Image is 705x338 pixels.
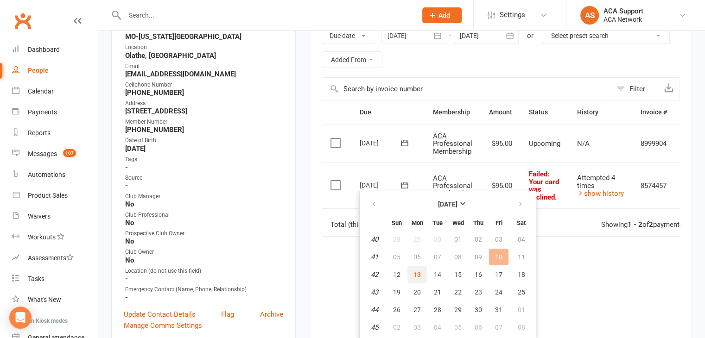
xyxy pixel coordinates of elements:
[28,254,74,262] div: Assessments
[387,319,406,336] button: 02
[63,149,76,157] span: 107
[489,284,508,300] button: 24
[125,32,283,41] strong: MO-[US_STATE][GEOGRAPHIC_DATA]
[603,15,643,24] div: ACA Network
[360,136,402,150] div: [DATE]
[125,70,283,78] strong: [EMAIL_ADDRESS][DOMAIN_NAME]
[12,185,98,206] a: Product Sales
[475,306,482,313] span: 30
[601,221,683,229] div: Showing of payments
[12,206,98,227] a: Waivers
[393,271,400,278] span: 12
[12,102,98,123] a: Payments
[438,200,457,208] strong: [DATE]
[125,51,283,60] strong: Olathe, [GEOGRAPHIC_DATA]
[360,178,402,192] div: [DATE]
[454,271,462,278] span: 15
[428,301,447,318] button: 28
[448,319,468,336] button: 05
[125,211,283,219] div: Club Professional
[428,284,447,300] button: 21
[407,319,427,336] button: 03
[125,136,283,145] div: Date of Birth
[125,256,283,264] strong: No
[433,174,472,198] span: ACA Professional Membership
[125,219,283,227] strong: No
[330,221,458,229] div: Total (this page only): of
[481,163,521,208] td: $95.00
[125,81,283,89] div: Cellphone Number
[517,219,526,226] small: Saturday
[12,269,98,289] a: Tasks
[12,289,98,310] a: What's New
[454,324,462,331] span: 05
[475,288,482,296] span: 23
[125,99,283,108] div: Address
[125,62,283,71] div: Email
[125,285,283,294] div: Emergency Contact (Name, Phone, Relationship)
[260,309,283,320] a: Archive
[125,163,283,171] strong: -
[125,200,283,208] strong: No
[438,12,450,19] span: Add
[125,144,283,153] strong: [DATE]
[489,319,508,336] button: 07
[448,284,468,300] button: 22
[12,164,98,185] a: Automations
[500,5,525,25] span: Settings
[448,266,468,283] button: 15
[632,100,675,124] th: Invoice #
[577,174,615,190] span: Attempted 4 times
[371,323,378,332] em: 45
[387,301,406,318] button: 26
[495,219,502,226] small: Friday
[322,51,382,68] button: Added From
[122,9,410,22] input: Search...
[425,100,481,124] th: Membership
[527,30,534,41] div: or
[12,39,98,60] a: Dashboard
[393,306,400,313] span: 26
[12,123,98,144] a: Reports
[28,192,68,199] div: Product Sales
[125,118,283,126] div: Member Number
[518,271,525,278] span: 18
[407,266,427,283] button: 13
[125,125,283,134] strong: [PHONE_NUMBER]
[580,6,599,25] div: AS
[322,78,612,100] input: Search by invoice number
[28,108,57,116] div: Payments
[495,306,502,313] span: 31
[125,192,283,201] div: Club Manager
[125,248,283,257] div: Club Owner
[529,139,560,148] span: Upcoming
[577,189,624,198] a: show history
[509,301,533,318] button: 01
[469,319,488,336] button: 06
[495,324,502,331] span: 07
[452,219,464,226] small: Wednesday
[392,219,402,226] small: Sunday
[221,309,234,320] a: Flag
[28,296,61,303] div: What's New
[481,100,521,124] th: Amount
[434,306,441,313] span: 28
[12,144,98,164] a: Messages 107
[28,171,65,178] div: Automations
[124,320,202,331] a: Manage Comms Settings
[518,324,525,331] span: 08
[428,319,447,336] button: 04
[124,309,196,320] a: Update Contact Details
[9,307,32,329] div: Open Intercom Messenger
[12,81,98,102] a: Calendar
[649,220,653,229] strong: 2
[28,88,54,95] div: Calendar
[473,219,483,226] small: Thursday
[509,266,533,283] button: 18
[125,293,283,301] strong: -
[509,284,533,300] button: 25
[28,233,56,241] div: Workouts
[125,174,283,182] div: Source
[125,155,283,164] div: Tags
[125,182,283,190] strong: -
